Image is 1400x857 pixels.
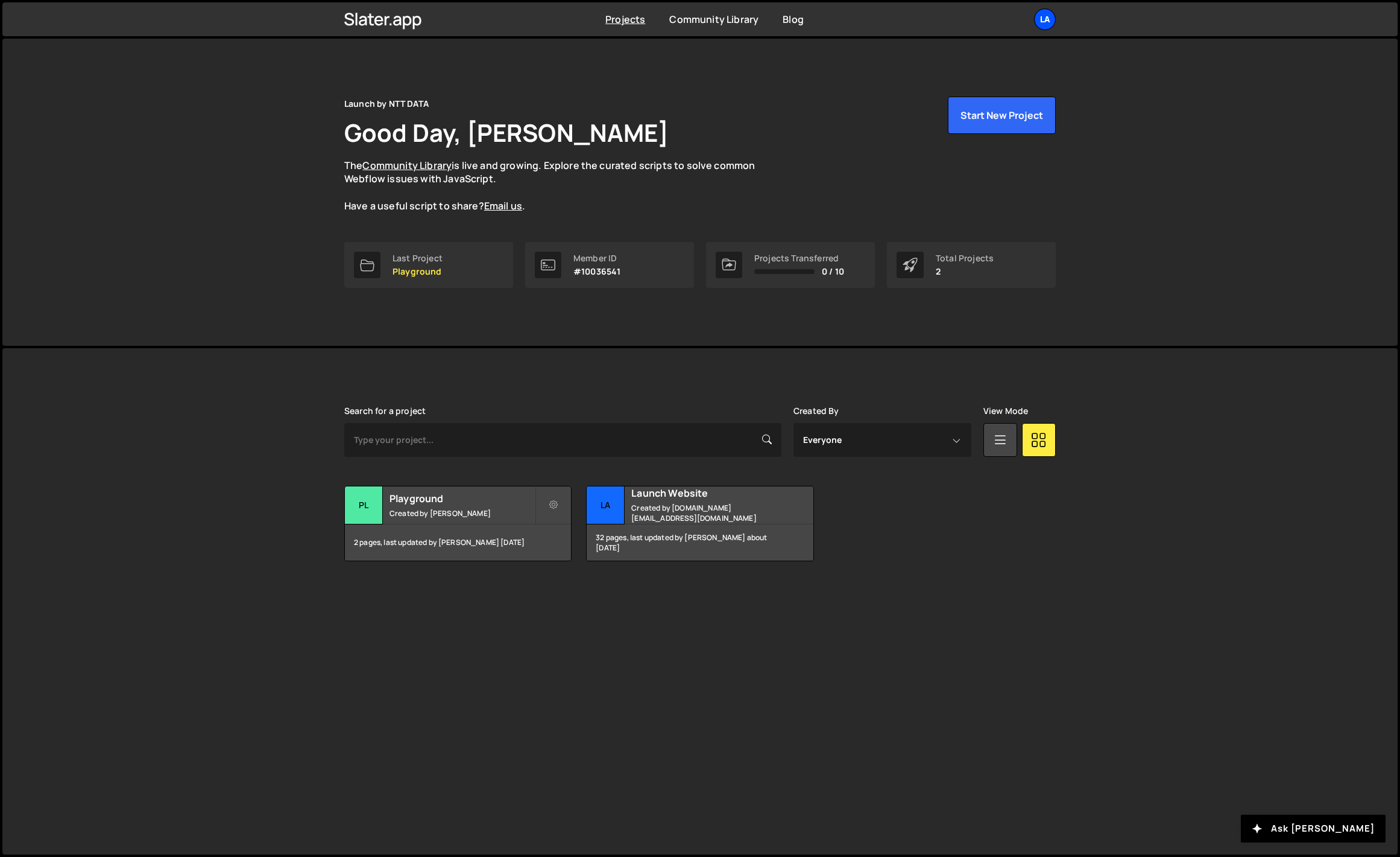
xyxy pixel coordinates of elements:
[1241,815,1386,843] button: Ask [PERSON_NAME]
[344,97,429,111] div: Launch by NTT DATA
[344,116,669,149] h1: Good Day, [PERSON_NAME]
[983,406,1028,416] label: View Mode
[573,267,620,276] p: #10036541
[793,406,839,416] label: Created By
[754,253,844,263] div: Projects Transferred
[631,503,777,523] small: Created by [DOMAIN_NAME][EMAIL_ADDRESS][DOMAIN_NAME]
[586,486,813,561] a: La Launch Website Created by [DOMAIN_NAME][EMAIL_ADDRESS][DOMAIN_NAME] 32 pages, last updated by ...
[389,508,535,518] small: Created by [PERSON_NAME]
[936,267,994,276] p: 2
[344,486,572,561] a: Pl Playground Created by [PERSON_NAME] 2 pages, last updated by [PERSON_NAME] [DATE]
[344,159,778,213] p: The is live and growing. Explore the curated scripts to solve common Webflow issues with JavaScri...
[587,486,625,524] div: La
[936,253,994,263] div: Total Projects
[344,406,426,416] label: Search for a project
[573,253,620,263] div: Member ID
[587,524,813,561] div: 32 pages, last updated by [PERSON_NAME] about [DATE]
[822,267,844,276] span: 0 / 10
[344,423,781,457] input: Type your project...
[344,242,513,288] a: Last Project Playground
[783,13,804,26] a: Blog
[948,97,1056,134] button: Start New Project
[362,159,452,172] a: Community Library
[345,524,571,561] div: 2 pages, last updated by [PERSON_NAME] [DATE]
[484,199,522,212] a: Email us
[389,492,535,505] h2: Playground
[393,253,443,263] div: Last Project
[669,13,758,26] a: Community Library
[631,486,777,500] h2: Launch Website
[393,267,443,276] p: Playground
[605,13,645,26] a: Projects
[1034,8,1056,30] a: La
[345,486,383,524] div: Pl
